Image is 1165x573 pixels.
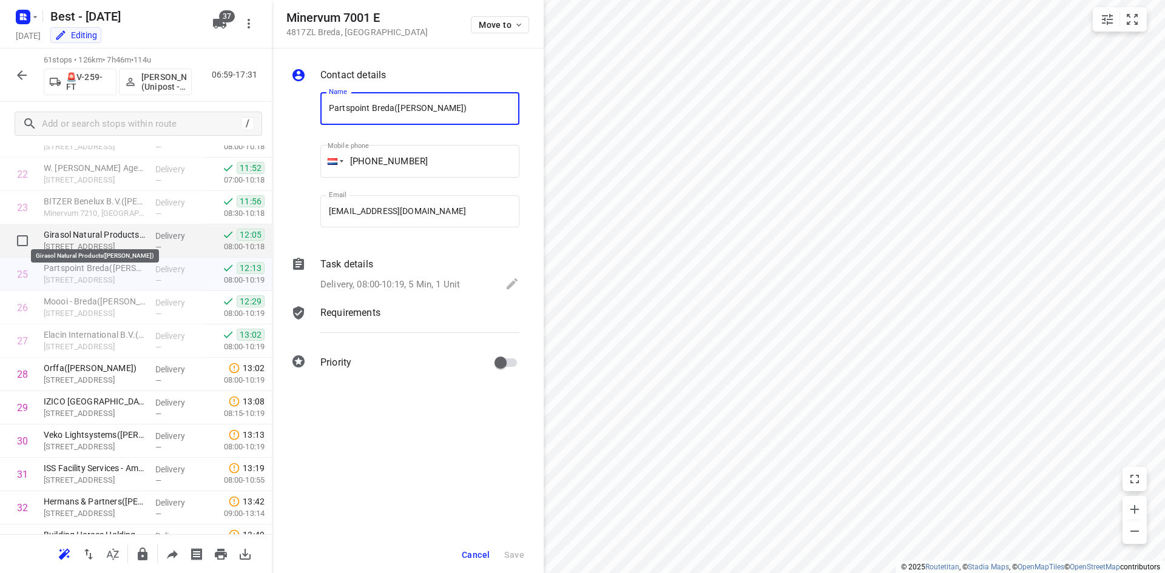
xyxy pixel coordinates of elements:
[44,174,146,186] p: [STREET_ADDRESS]
[925,563,959,571] a: Routetitan
[243,429,265,441] span: 13:13
[1093,7,1147,32] div: small contained button group
[204,407,265,420] p: 08:15-10:19
[44,441,146,453] p: [STREET_ADDRESS]
[155,443,161,452] span: —
[155,397,200,409] p: Delivery
[204,374,265,386] p: 08:00-10:19
[457,544,495,566] button: Cancel
[204,174,265,186] p: 07:00-10:18
[1018,563,1064,571] a: OpenMapTiles
[52,548,76,559] span: Reoptimize route
[17,269,28,280] div: 25
[291,68,519,85] div: Contact details
[1070,563,1120,571] a: OpenStreetMap
[241,117,254,130] div: /
[44,241,146,253] p: [STREET_ADDRESS]
[237,329,265,341] span: 13:02
[155,409,161,418] span: —
[505,276,519,291] svg: Edit
[44,341,146,353] p: [STREET_ADDRESS]
[204,241,265,253] p: 08:00-10:18
[291,306,519,342] div: Requirements
[243,529,265,541] span: 13:49
[228,429,240,441] svg: Late
[222,262,234,274] svg: Done
[44,295,146,307] p: Moooi - Breda(Ella Molenschot)
[237,295,265,307] span: 12:29
[133,55,151,64] span: 114u
[44,195,146,207] p: BITZER Benelux B.V.(Kitty de Nijs)
[17,435,28,447] div: 30
[155,343,161,352] span: —
[237,195,265,207] span: 11:56
[44,207,146,219] p: Minervum 7210, [GEOGRAPHIC_DATA]
[184,548,209,559] span: Print shipping labels
[44,474,146,486] p: [STREET_ADDRESS]
[44,495,146,508] p: Hermans & Partners(Annette van den Muijsenberg Dielen)
[44,262,146,274] p: Partspoint Breda(Robert Verheijen)
[233,548,257,559] span: Download route
[204,508,265,520] p: 09:00-13:14
[968,563,1009,571] a: Stadia Maps
[44,395,146,407] p: IZICO Nederland B.V. - GoodLife Foods Breda(Ronald Dujardin)
[228,495,240,508] svg: Late
[44,229,146,241] p: Girasol Natural Products([PERSON_NAME])
[320,257,373,272] p: Task details
[44,462,146,474] p: ISS Facility Services - Amgen Suppliers/Security(Dewi Bouwmeester)
[17,502,28,514] div: 32
[155,276,161,285] span: —
[44,307,146,320] p: [STREET_ADDRESS]
[76,548,101,559] span: Reverse route
[155,376,161,385] span: —
[17,202,28,213] div: 23
[17,369,28,380] div: 28
[17,469,28,480] div: 31
[901,563,1160,571] li: © 2025 , © , © © contributors
[1095,7,1119,32] button: Map settings
[42,115,241,133] input: Add or search stops within route
[1120,7,1144,32] button: Fit zoom
[471,16,529,33] button: Move to
[204,141,265,153] p: 08:00-10:18
[462,550,490,560] span: Cancel
[155,509,161,518] span: —
[155,309,161,318] span: —
[155,530,200,542] p: Delivery
[160,548,184,559] span: Share route
[44,274,146,286] p: [STREET_ADDRESS]
[66,72,111,92] p: 🚨V-259-FT
[131,55,133,64] span: •
[291,257,519,293] div: Task detailsDelivery, 08:00-10:19, 5 Min, 1 Unit
[17,169,28,180] div: 22
[44,55,192,66] p: 61 stops • 126km • 7h46m
[141,72,186,92] p: Zaid Kramy (Unipost - ZZP - Best)
[119,69,192,95] button: [PERSON_NAME] (Unipost - ZZP - Best)
[155,243,161,252] span: —
[209,548,233,559] span: Print route
[44,162,146,174] p: W. van den Broek Agenturen(Edwin Wubbolts)
[44,362,146,374] p: Orffa(Caroline van der Linden)
[155,230,200,242] p: Delivery
[204,274,265,286] p: 08:00-10:19
[228,529,240,541] svg: Late
[243,462,265,474] span: 13:19
[17,302,28,313] div: 26
[130,542,155,566] button: Lock route
[204,307,265,320] p: 08:00-10:19
[155,142,161,152] span: —
[155,497,200,509] p: Delivery
[320,68,386,82] p: Contact details
[204,207,265,219] p: 08:30-10:18
[222,195,234,207] svg: Done
[155,176,161,185] span: —
[479,20,524,30] span: Move to
[208,12,232,36] button: 37
[320,145,519,178] input: 1 (702) 123-4567
[11,28,46,42] h5: Project date
[155,297,200,309] p: Delivery
[155,363,200,375] p: Delivery
[155,430,200,442] p: Delivery
[44,69,116,95] button: 🚨V-259-FT
[237,12,261,36] button: More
